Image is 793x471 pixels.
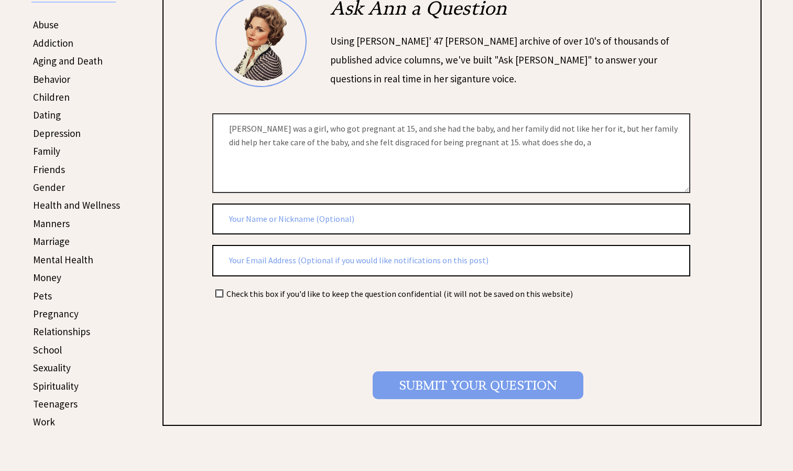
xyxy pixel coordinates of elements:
[33,73,70,85] a: Behavior
[33,290,52,302] a: Pets
[373,371,583,399] input: Submit your Question
[33,415,55,428] a: Work
[33,361,71,374] a: Sexuality
[330,31,693,88] div: Using [PERSON_NAME]' 47 [PERSON_NAME] archive of over 10's of thousands of published advice colum...
[33,307,79,320] a: Pregnancy
[212,204,690,235] input: Your Name or Nickname (Optional)
[33,380,79,392] a: Spirituality
[33,253,93,266] a: Mental Health
[33,398,78,410] a: Teenagers
[33,271,61,284] a: Money
[33,127,81,140] a: Depression
[33,18,59,31] a: Abuse
[33,145,60,157] a: Family
[33,181,65,194] a: Gender
[33,91,70,103] a: Children
[33,163,65,176] a: Friends
[212,312,372,353] iframe: reCAPTCHA
[33,344,62,356] a: School
[33,235,70,248] a: Marriage
[33,199,120,211] a: Health and Wellness
[212,245,690,276] input: Your Email Address (Optional if you would like notifications on this post)
[33,37,73,49] a: Addiction
[33,325,90,338] a: Relationships
[33,109,61,121] a: Dating
[226,288,573,299] td: Check this box if you'd like to keep the question confidential (it will not be saved on this webs...
[33,217,70,230] a: Manners
[33,55,103,67] a: Aging and Death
